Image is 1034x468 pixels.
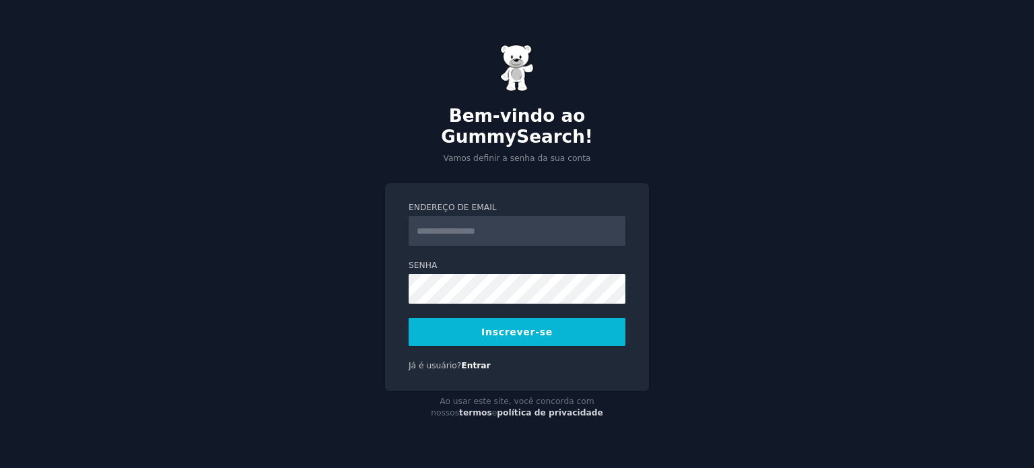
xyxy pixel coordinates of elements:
[409,203,497,212] font: Endereço de email
[409,361,461,370] font: Já é usuário?
[409,318,625,346] button: Inscrever-se
[461,361,490,370] a: Entrar
[459,408,492,417] a: termos
[481,327,553,337] font: Inscrever-se
[500,44,534,92] img: Ursinho de goma
[431,397,594,418] font: Ao usar este site, você concorda com nossos
[497,408,603,417] a: política de privacidade
[441,106,593,147] font: Bem-vindo ao GummySearch!
[492,408,497,417] font: e
[409,261,437,270] font: Senha
[443,154,590,163] font: Vamos definir a senha da sua conta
